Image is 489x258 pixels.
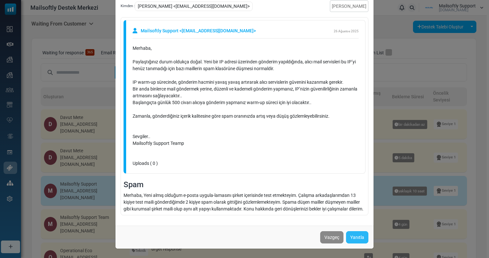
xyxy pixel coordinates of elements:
[133,59,359,79] div: Paylaştığınız durum oldukça doğal. Yeni bir IP adresi üzerinden gönderim yapıldığında, alıcı mail...
[135,2,253,11] span: [PERSON_NAME] <[EMAIL_ADDRESS][DOMAIN_NAME]>
[124,192,365,212] div: Merhaba, Yeni almış olduğum e-posta uygula-lamasını şirket içerisinde test etmekteyim. Çalışma ar...
[133,79,359,147] div: IP warm-up sürecinde, gönderim hacmini yavaş yavaş artırarak alıcı servislerin güvenini kazanmak ...
[346,231,368,243] a: Yanıtla
[133,160,359,167] div: Uploads ( 0 )
[124,180,365,189] h4: Spam
[330,0,368,12] a: [PERSON_NAME]
[121,4,135,9] span: Kimden :
[141,27,256,34] span: Mailsoftly Support <[EMAIL_ADDRESS][DOMAIN_NAME]>
[133,45,359,59] div: Merhaba,
[334,29,359,33] span: 26 Ağustos 2025
[320,231,343,243] button: Vazgeç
